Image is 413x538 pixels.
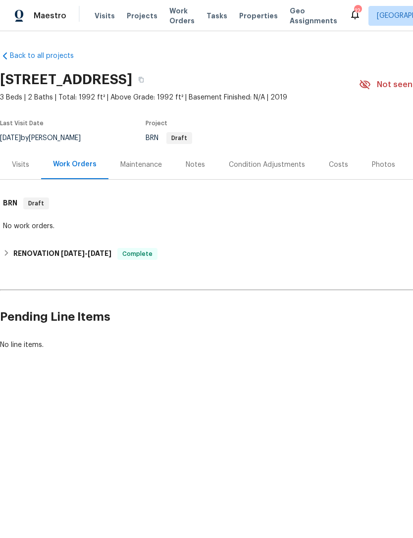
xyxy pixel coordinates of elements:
[169,6,195,26] span: Work Orders
[239,11,278,21] span: Properties
[88,250,111,257] span: [DATE]
[372,160,395,170] div: Photos
[13,248,111,260] h6: RENOVATION
[167,135,191,141] span: Draft
[132,71,150,89] button: Copy Address
[61,250,85,257] span: [DATE]
[61,250,111,257] span: -
[354,6,361,16] div: 12
[53,159,97,169] div: Work Orders
[24,198,48,208] span: Draft
[206,12,227,19] span: Tasks
[127,11,157,21] span: Projects
[12,160,29,170] div: Visits
[329,160,348,170] div: Costs
[34,11,66,21] span: Maestro
[95,11,115,21] span: Visits
[146,135,192,142] span: BRN
[146,120,167,126] span: Project
[186,160,205,170] div: Notes
[120,160,162,170] div: Maintenance
[290,6,337,26] span: Geo Assignments
[118,249,156,259] span: Complete
[229,160,305,170] div: Condition Adjustments
[3,197,17,209] h6: BRN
